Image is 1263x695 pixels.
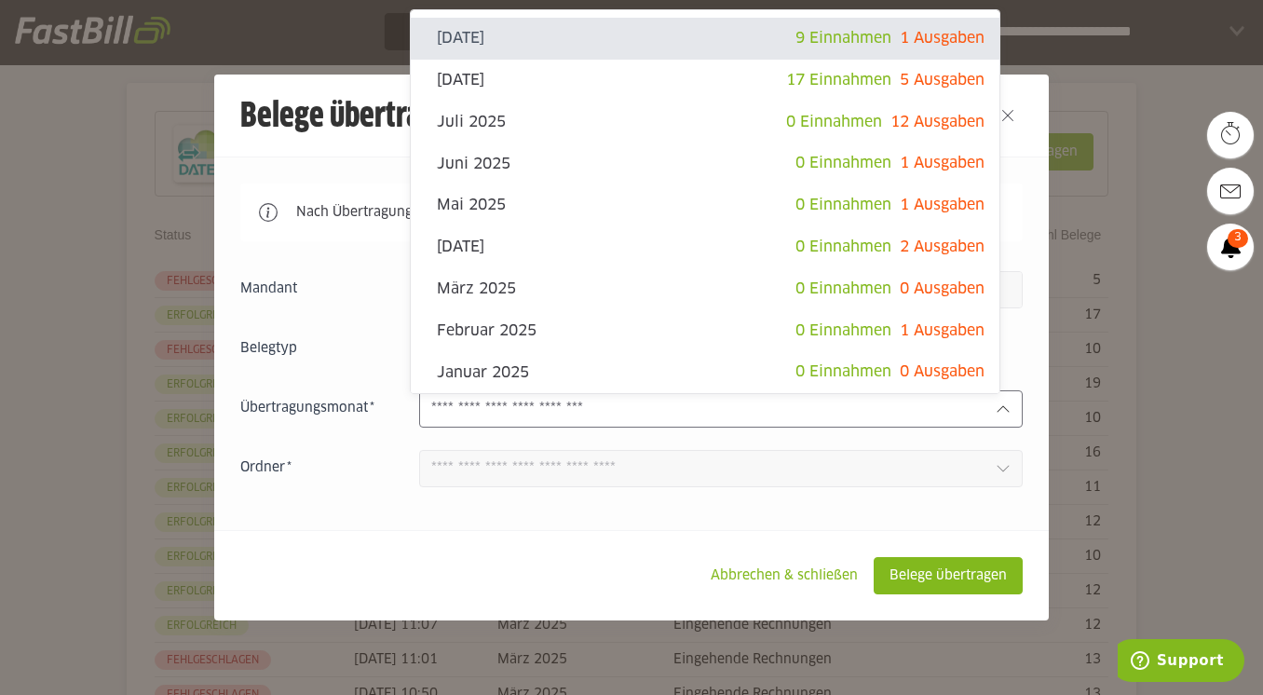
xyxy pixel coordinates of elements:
span: 2 Ausgaben [900,239,985,254]
span: 0 Einnahmen [795,323,891,338]
span: 0 Einnahmen [795,239,891,254]
span: 1 Ausgaben [900,323,985,338]
span: 0 Einnahmen [795,198,891,212]
sl-option: Februar 2025 [411,310,999,352]
sl-option: Januar 2025 [411,351,999,393]
span: 0 Einnahmen [795,364,891,379]
span: 9 Einnahmen [795,31,891,46]
span: 0 Einnahmen [795,281,891,296]
sl-option: Mai 2025 [411,184,999,226]
sl-option: [DATE] [411,18,999,60]
span: 1 Ausgaben [900,198,985,212]
sl-button: Abbrechen & schließen [695,557,874,594]
a: 3 [1207,224,1254,270]
sl-button: Belege übertragen [874,557,1023,594]
sl-option: Juli 2025 [411,102,999,143]
sl-option: Juni 2025 [411,143,999,184]
sl-option: [DATE] [411,60,999,102]
iframe: Öffnet ein Widget, in dem Sie weitere Informationen finden [1118,639,1244,686]
span: 0 Ausgaben [900,281,985,296]
sl-option: März 2025 [411,268,999,310]
span: 0 Einnahmen [795,156,891,170]
span: 0 Ausgaben [900,364,985,379]
sl-option: Dezember 2024 [411,393,999,435]
sl-option: [DATE] [411,226,999,268]
span: 0 Einnahmen [786,115,882,129]
span: 12 Ausgaben [890,115,985,129]
span: 17 Einnahmen [786,73,891,88]
span: 1 Ausgaben [900,156,985,170]
span: 5 Ausgaben [900,73,985,88]
span: 1 Ausgaben [900,31,985,46]
span: 3 [1228,229,1248,248]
